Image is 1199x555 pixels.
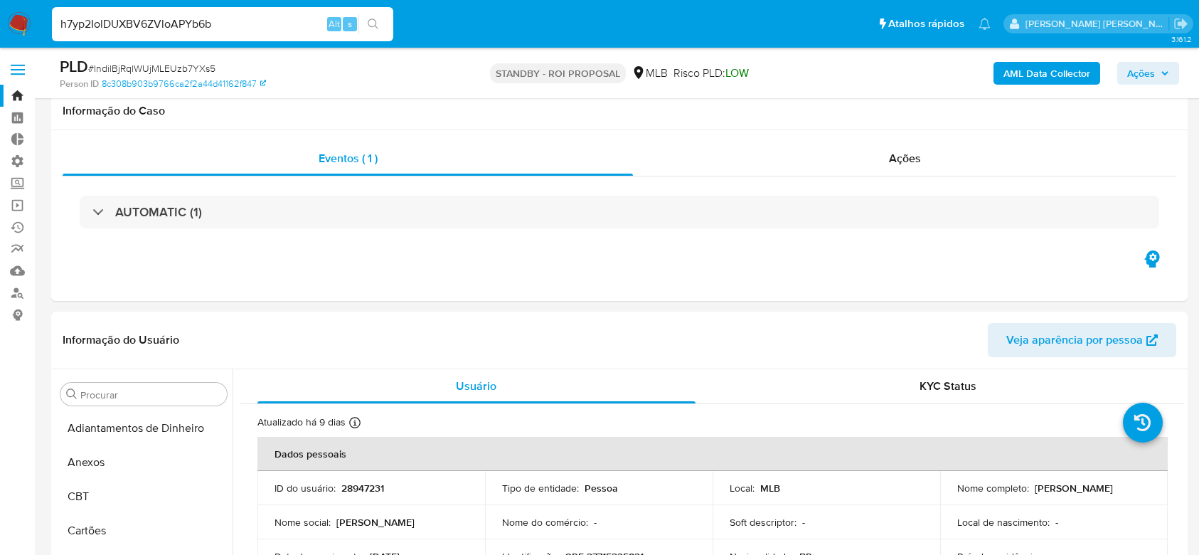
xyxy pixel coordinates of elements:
span: # IndilBjRqlWUjMLEUzb7YXs5 [88,61,215,75]
span: Ações [889,150,921,166]
button: Ações [1117,62,1179,85]
input: Pesquise usuários ou casos... [52,15,393,33]
p: - [802,516,805,529]
p: 28947231 [341,482,384,495]
h1: Informação do Usuário [63,333,179,347]
span: Alt [329,17,340,31]
p: - [1055,516,1058,529]
span: s [348,17,352,31]
th: Dados pessoais [257,437,1168,471]
span: Usuário [456,378,496,394]
span: Eventos ( 1 ) [319,150,378,166]
p: andrea.asantos@mercadopago.com.br [1025,17,1169,31]
button: Procurar [66,388,78,400]
p: Local de nascimento : [957,516,1050,529]
p: Local : [730,482,755,495]
span: Atalhos rápidos [888,16,964,31]
div: AUTOMATIC (1) [80,196,1159,228]
p: - [594,516,597,529]
h3: AUTOMATIC (1) [115,204,202,220]
p: [PERSON_NAME] [1035,482,1113,495]
p: Pessoa [585,482,618,495]
span: Risco PLD: [673,65,749,81]
p: ID do usuário : [275,482,336,495]
h1: Informação do Caso [63,104,1176,118]
b: PLD [60,55,88,78]
a: Notificações [979,18,991,30]
p: STANDBY - ROI PROPOSAL [490,63,626,83]
p: [PERSON_NAME] [336,516,415,529]
button: Cartões [55,514,233,548]
button: Anexos [55,445,233,480]
p: Soft descriptor : [730,516,796,529]
button: CBT [55,480,233,514]
button: search-icon [358,14,388,34]
b: AML Data Collector [1003,62,1090,85]
button: Veja aparência por pessoa [988,323,1176,357]
button: Adiantamentos de Dinheiro [55,411,233,445]
p: Nome completo : [957,482,1029,495]
input: Procurar [80,388,221,401]
span: KYC Status [920,378,976,394]
a: Sair [1173,16,1188,31]
a: 8c308b903b9766ca2f2a44d41162f847 [102,78,266,90]
p: Nome social : [275,516,331,529]
div: MLB [632,65,668,81]
span: LOW [725,65,749,81]
b: Person ID [60,78,99,90]
p: Nome do comércio : [502,516,588,529]
p: MLB [760,482,780,495]
span: Ações [1127,62,1155,85]
p: Tipo de entidade : [502,482,579,495]
span: Veja aparência por pessoa [1006,323,1143,357]
button: AML Data Collector [993,62,1100,85]
p: Atualizado há 9 dias [257,416,346,429]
